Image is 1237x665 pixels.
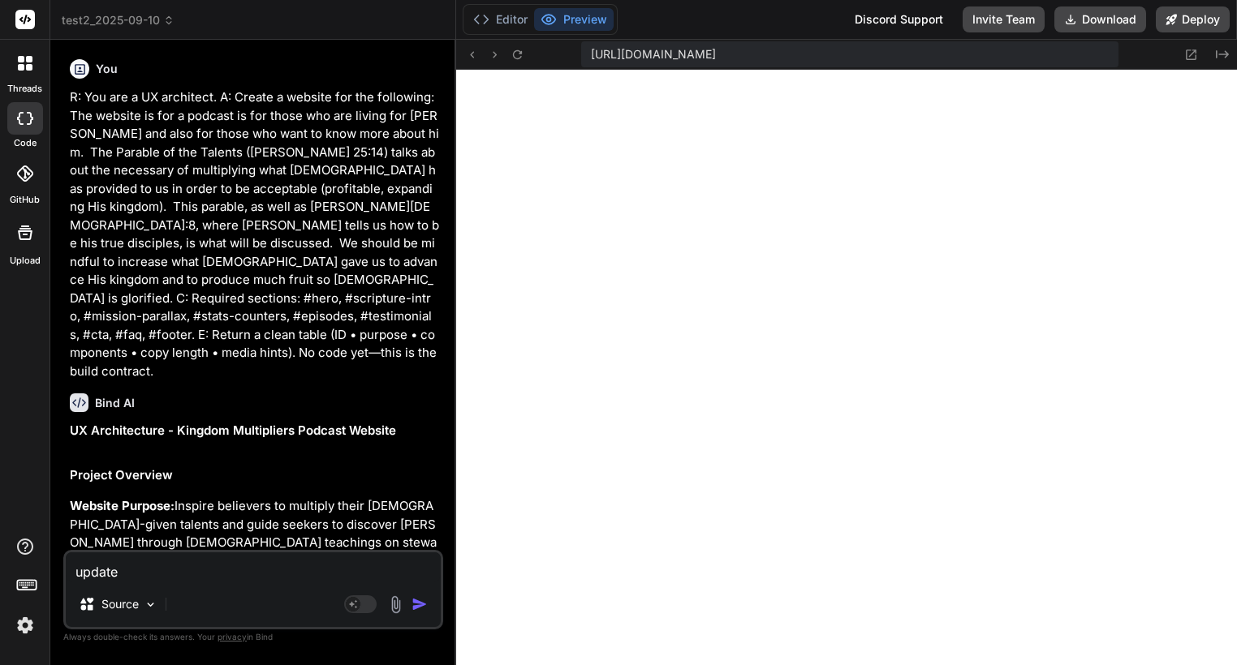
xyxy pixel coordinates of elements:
[1156,6,1230,32] button: Deploy
[66,552,441,581] textarea: update
[10,254,41,268] label: Upload
[467,8,534,31] button: Editor
[70,498,175,513] strong: Website Purpose:
[11,611,39,639] img: settings
[963,6,1045,32] button: Invite Team
[1054,6,1146,32] button: Download
[96,61,118,77] h6: You
[10,193,40,207] label: GitHub
[412,596,428,612] img: icon
[70,88,440,380] p: R: You are a UX architect. A: Create a website for the following: The website is for a podcast is...
[456,70,1237,665] iframe: Preview
[218,632,247,641] span: privacy
[845,6,953,32] div: Discord Support
[95,395,135,411] h6: Bind AI
[101,596,139,612] p: Source
[144,598,157,611] img: Pick Models
[7,82,42,96] label: threads
[70,466,440,485] h2: Project Overview
[534,8,614,31] button: Preview
[63,629,443,645] p: Always double-check its answers. Your in Bind
[70,497,440,570] p: Inspire believers to multiply their [DEMOGRAPHIC_DATA]-given talents and guide seekers to discove...
[62,12,175,28] span: test2_2025-09-10
[70,422,440,440] h1: UX Architecture - Kingdom Multipliers Podcast Website
[386,595,405,614] img: attachment
[14,136,37,150] label: code
[591,46,716,62] span: [URL][DOMAIN_NAME]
